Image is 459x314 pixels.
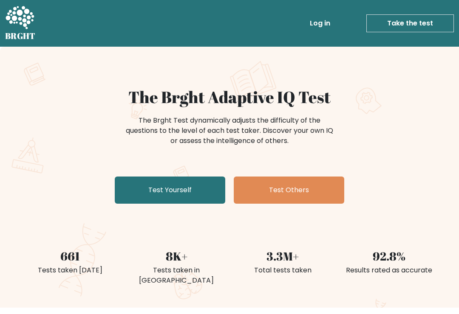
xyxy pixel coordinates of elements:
[341,248,437,265] div: 92.8%
[123,115,336,146] div: The Brght Test dynamically adjusts the difficulty of the questions to the level of each test take...
[22,265,118,275] div: Tests taken [DATE]
[366,14,454,32] a: Take the test
[22,248,118,265] div: 661
[234,177,344,204] a: Test Others
[22,87,437,107] h1: The Brght Adaptive IQ Test
[115,177,225,204] a: Test Yourself
[128,248,224,265] div: 8K+
[235,248,331,265] div: 3.3M+
[341,265,437,275] div: Results rated as accurate
[306,15,334,32] a: Log in
[5,31,36,41] h5: BRGHT
[128,265,224,286] div: Tests taken in [GEOGRAPHIC_DATA]
[235,265,331,275] div: Total tests taken
[5,3,36,43] a: BRGHT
